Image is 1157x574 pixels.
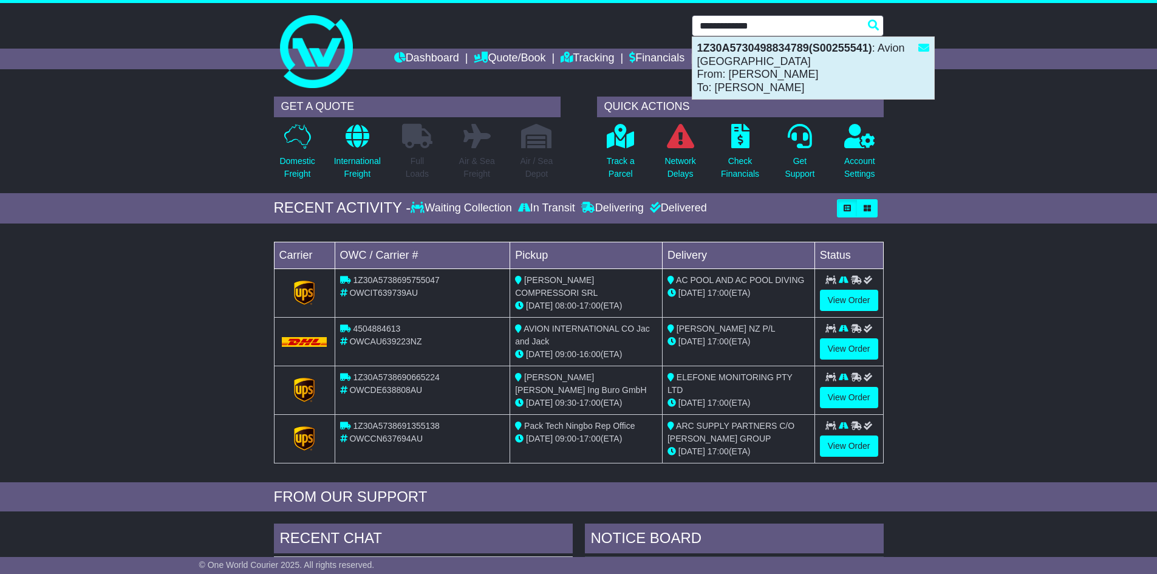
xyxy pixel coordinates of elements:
[335,242,510,268] td: OWC / Carrier #
[510,242,663,268] td: Pickup
[353,324,400,333] span: 4504884613
[526,349,553,359] span: [DATE]
[697,42,872,54] strong: 1Z30A5730498834789(S00255541)
[585,524,884,556] div: NOTICE BOARD
[844,123,876,187] a: AccountSettings
[844,155,875,180] p: Account Settings
[662,242,814,268] td: Delivery
[274,199,411,217] div: RECENT ACTIVITY -
[629,49,684,69] a: Financials
[334,155,381,180] p: International Freight
[678,288,705,298] span: [DATE]
[820,290,878,311] a: View Order
[708,337,729,346] span: 17:00
[515,324,650,346] span: AVION INTERNATIONAL CO Jac and Jack
[394,49,459,69] a: Dashboard
[579,301,601,310] span: 17:00
[349,434,423,443] span: OWCCN637694AU
[708,446,729,456] span: 17:00
[349,385,422,395] span: OWCDE638808AU
[676,275,804,285] span: AC POOL AND AC POOL DIVING
[720,123,760,187] a: CheckFinancials
[274,524,573,556] div: RECENT CHAT
[411,202,514,215] div: Waiting Collection
[667,372,793,395] span: ELEFONE MONITORING PTY LTD
[667,335,810,348] div: (ETA)
[526,434,553,443] span: [DATE]
[524,421,635,431] span: Pack Tech Ningbo Rep Office
[515,348,657,361] div: - (ETA)
[526,301,553,310] span: [DATE]
[474,49,545,69] a: Quote/Book
[561,49,614,69] a: Tracking
[667,445,810,458] div: (ETA)
[333,123,381,187] a: InternationalFreight
[667,397,810,409] div: (ETA)
[678,446,705,456] span: [DATE]
[515,372,646,395] span: [PERSON_NAME] [PERSON_NAME] Ing Buro GmbH
[294,426,315,451] img: GetCarrierServiceLogo
[282,337,327,347] img: DHL.png
[597,97,884,117] div: QUICK ACTIONS
[708,398,729,408] span: 17:00
[607,155,635,180] p: Track a Parcel
[459,155,495,180] p: Air & Sea Freight
[294,378,315,402] img: GetCarrierServiceLogo
[667,421,794,443] span: ARC SUPPLY PARTNERS C/O [PERSON_NAME] GROUP
[274,242,335,268] td: Carrier
[606,123,635,187] a: Track aParcel
[353,372,439,382] span: 1Z30A5738690665224
[555,398,576,408] span: 09:30
[349,288,418,298] span: OWCIT639739AU
[353,421,439,431] span: 1Z30A5738691355138
[820,387,878,408] a: View Order
[279,123,315,187] a: DomesticFreight
[555,301,576,310] span: 08:00
[515,397,657,409] div: - (ETA)
[785,155,814,180] p: Get Support
[647,202,707,215] div: Delivered
[579,349,601,359] span: 16:00
[199,560,375,570] span: © One World Courier 2025. All rights reserved.
[784,123,815,187] a: GetSupport
[353,275,439,285] span: 1Z30A5738695755047
[515,202,578,215] div: In Transit
[349,337,422,346] span: OWCAU639223NZ
[664,155,695,180] p: Network Delays
[402,155,432,180] p: Full Loads
[520,155,553,180] p: Air / Sea Depot
[820,436,878,457] a: View Order
[294,281,315,305] img: GetCarrierServiceLogo
[678,337,705,346] span: [DATE]
[274,488,884,506] div: FROM OUR SUPPORT
[555,349,576,359] span: 09:00
[526,398,553,408] span: [DATE]
[578,202,647,215] div: Delivering
[678,398,705,408] span: [DATE]
[515,299,657,312] div: - (ETA)
[667,287,810,299] div: (ETA)
[555,434,576,443] span: 09:00
[579,398,601,408] span: 17:00
[820,338,878,360] a: View Order
[664,123,696,187] a: NetworkDelays
[692,37,934,99] div: : Avion [GEOGRAPHIC_DATA] From: [PERSON_NAME] To: [PERSON_NAME]
[274,97,561,117] div: GET A QUOTE
[814,242,883,268] td: Status
[677,324,776,333] span: [PERSON_NAME] NZ P/L
[708,288,729,298] span: 17:00
[579,434,601,443] span: 17:00
[515,432,657,445] div: - (ETA)
[279,155,315,180] p: Domestic Freight
[721,155,759,180] p: Check Financials
[515,275,598,298] span: [PERSON_NAME] COMPRESSORI SRL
